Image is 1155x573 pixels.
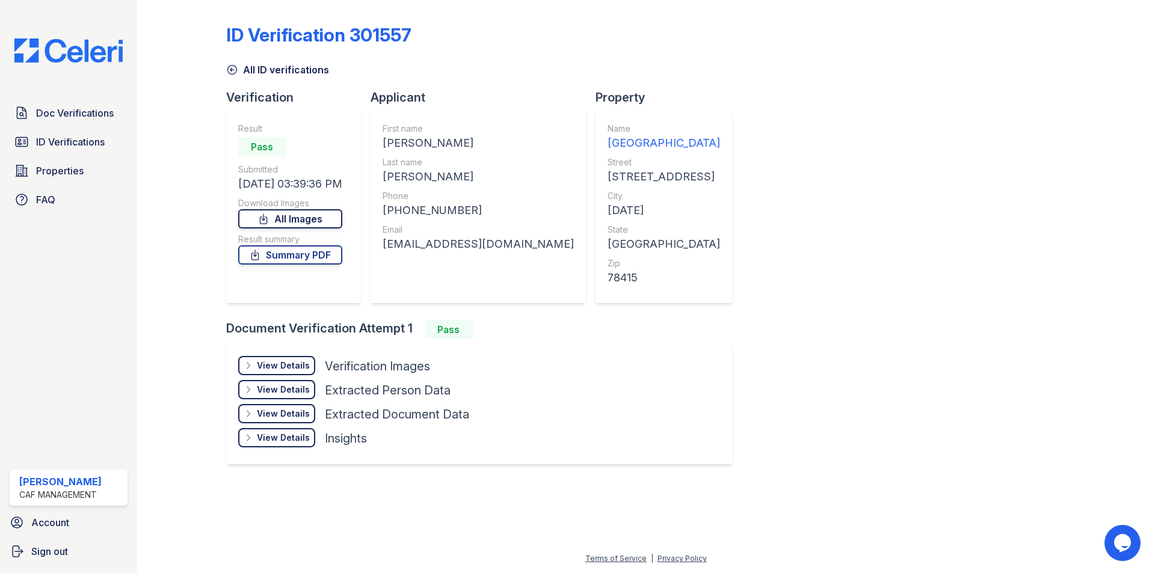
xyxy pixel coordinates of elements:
div: [PERSON_NAME] [383,135,574,152]
div: 78415 [608,269,720,286]
div: Zip [608,257,720,269]
a: Name [GEOGRAPHIC_DATA] [608,123,720,152]
span: FAQ [36,192,55,207]
a: Privacy Policy [658,554,707,563]
div: CAF Management [19,489,102,501]
div: State [608,224,720,236]
div: [STREET_ADDRESS] [608,168,720,185]
a: Doc Verifications [10,101,128,125]
div: Insights [325,430,367,447]
div: Last name [383,156,574,168]
div: Submitted [238,164,342,176]
iframe: chat widget [1104,525,1143,561]
div: Pass [238,137,286,156]
div: [GEOGRAPHIC_DATA] [608,236,720,253]
div: Phone [383,190,574,202]
div: Extracted Person Data [325,382,451,399]
div: [EMAIL_ADDRESS][DOMAIN_NAME] [383,236,574,253]
div: Property [596,89,742,106]
div: View Details [257,360,310,372]
div: [PERSON_NAME] [19,474,102,489]
a: ID Verifications [10,130,128,154]
div: Name [608,123,720,135]
div: ID Verification 301557 [226,24,411,46]
div: View Details [257,384,310,396]
div: View Details [257,432,310,444]
div: Result [238,123,342,135]
div: Email [383,224,574,236]
div: First name [383,123,574,135]
div: Street [608,156,720,168]
a: Terms of Service [585,554,647,563]
div: City [608,190,720,202]
div: Extracted Document Data [325,406,469,423]
div: [PERSON_NAME] [383,168,574,185]
a: All Images [238,209,342,228]
a: All ID verifications [226,63,329,77]
a: Summary PDF [238,245,342,265]
div: [DATE] 03:39:36 PM [238,176,342,192]
div: Result summary [238,233,342,245]
div: Download Images [238,197,342,209]
a: FAQ [10,188,128,212]
span: ID Verifications [36,135,105,149]
span: Doc Verifications [36,106,114,120]
div: Verification [226,89,371,106]
div: [PHONE_NUMBER] [383,202,574,219]
div: View Details [257,408,310,420]
div: Document Verification Attempt 1 [226,320,742,339]
span: Sign out [31,544,68,559]
span: Account [31,515,69,530]
img: CE_Logo_Blue-a8612792a0a2168367f1c8372b55b34899dd931a85d93a1a3d3e32e68fde9ad4.png [5,38,132,63]
div: Applicant [371,89,596,106]
a: Sign out [5,539,132,563]
div: Pass [425,320,473,339]
a: Account [5,510,132,535]
a: Properties [10,159,128,183]
div: Verification Images [325,358,430,375]
div: | [651,554,653,563]
span: Properties [36,164,84,178]
div: [DATE] [608,202,720,219]
div: [GEOGRAPHIC_DATA] [608,135,720,152]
